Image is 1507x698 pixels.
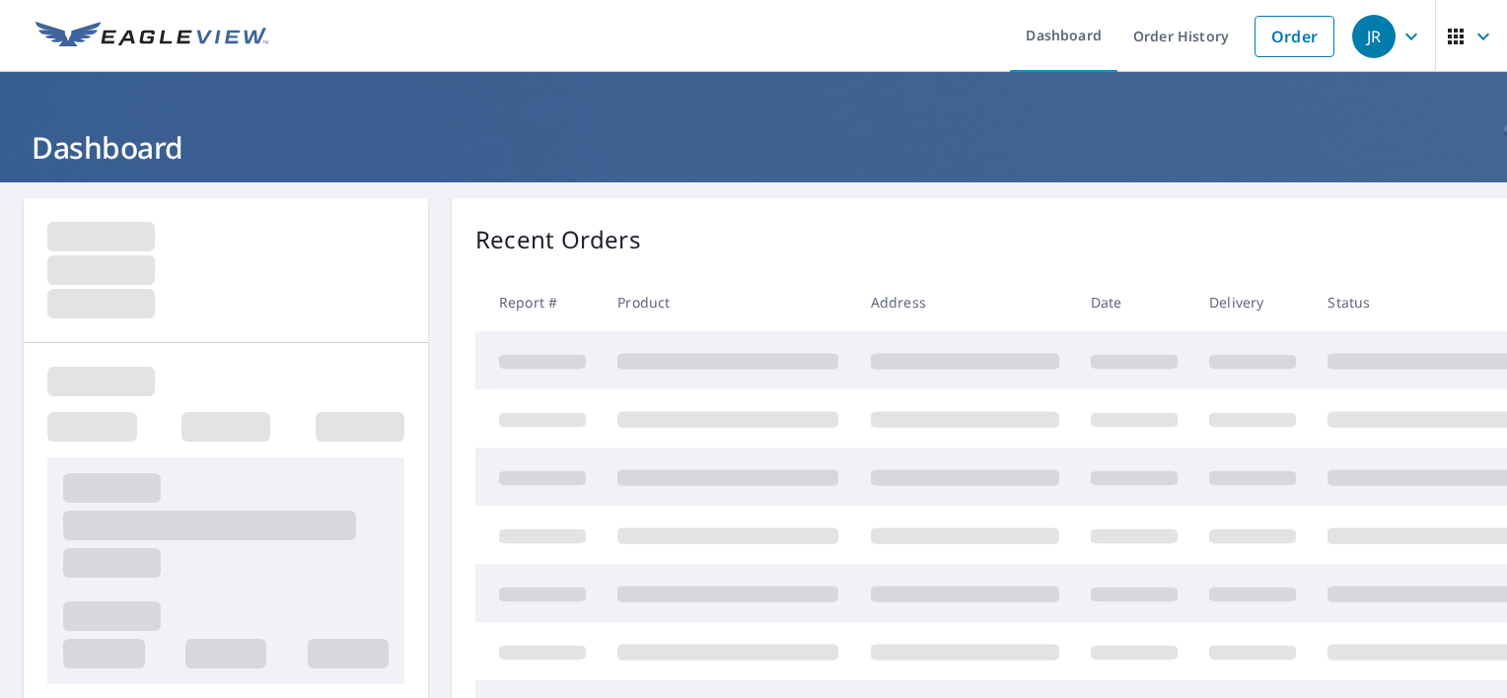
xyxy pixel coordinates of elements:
[475,222,641,257] p: Recent Orders
[1352,15,1396,58] div: JR
[602,273,854,331] th: Product
[36,22,268,51] img: EV Logo
[475,273,602,331] th: Report #
[1255,16,1334,57] a: Order
[24,127,1483,168] h1: Dashboard
[1193,273,1312,331] th: Delivery
[1075,273,1193,331] th: Date
[855,273,1075,331] th: Address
